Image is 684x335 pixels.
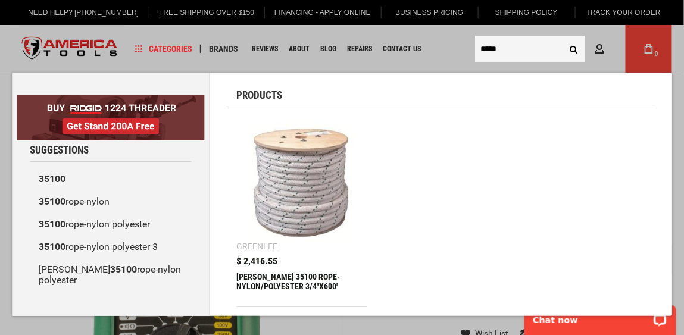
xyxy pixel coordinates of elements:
[110,264,137,275] b: 35100
[39,218,65,230] b: 35100
[30,145,89,155] span: Suggestions
[204,41,243,57] a: Brands
[39,196,65,207] b: 35100
[30,168,192,190] a: 35100
[237,90,283,101] span: Products
[39,173,65,184] b: 35100
[563,37,585,60] button: Search
[517,298,684,335] iframe: LiveChat chat widget
[209,45,238,53] span: Brands
[237,272,367,300] div: GREENLEE 35100 ROPE-NYLON/POLYESTER 3/4
[39,241,65,252] b: 35100
[17,95,205,140] img: BOGO: Buy RIDGID® 1224 Threader, Get Stand 200A Free!
[135,45,192,53] span: Categories
[243,123,361,242] img: GREENLEE 35100 ROPE-NYLON/POLYESTER 3/4
[130,41,198,57] a: Categories
[17,95,205,104] a: BOGO: Buy RIDGID® 1224 Threader, Get Stand 200A Free!
[30,258,192,292] a: [PERSON_NAME]35100rope-nylon polyester
[237,256,278,266] span: $ 2,416.55
[30,213,192,236] a: 35100rope-nylon polyester
[237,117,367,306] a: GREENLEE 35100 ROPE-NYLON/POLYESTER 3/4 Greenlee $ 2,416.55 [PERSON_NAME] 35100 ROPE-NYLON/POLYES...
[30,190,192,213] a: 35100rope-nylon
[30,236,192,258] a: 35100rope-nylon polyester 3
[237,242,278,251] div: Greenlee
